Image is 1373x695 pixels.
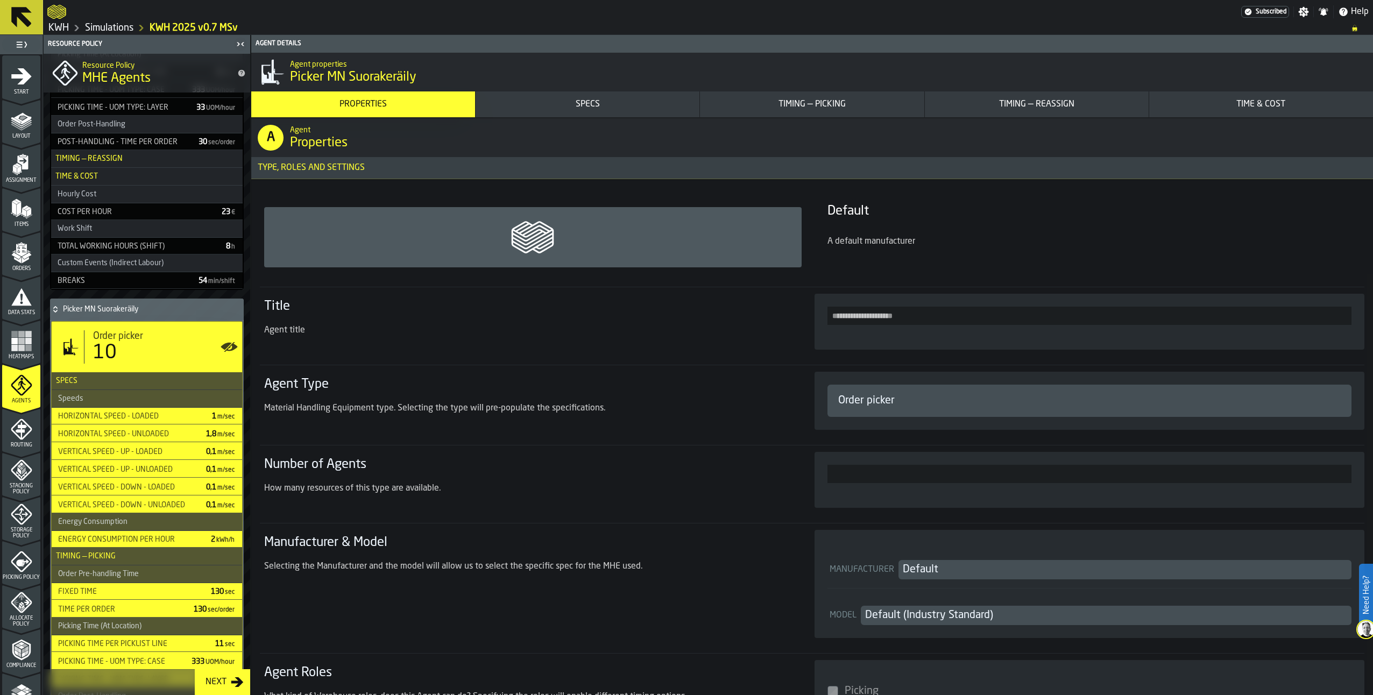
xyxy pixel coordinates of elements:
span: m/sec [217,467,235,473]
span: Storage Policy [2,527,40,539]
span: sec [225,589,235,595]
a: link-to-/wh/i/4fb45246-3b77-4bb5-b880-c337c3c5facb/settings/billing [1241,6,1289,18]
div: title-MHE Agents [44,54,250,93]
span: Orders [2,266,40,272]
div: Picking Time per Picklist line [54,640,207,648]
header: Resource Policy [44,35,250,54]
div: Properties [256,98,471,111]
span: 0,1 [206,501,236,509]
span: MHE Agents [82,70,151,87]
h3: title-section-Order Pre-handling Time [52,565,242,583]
h4: Picker MN Suorakeräily [63,305,239,314]
label: button-toggle-Settings [1294,6,1313,17]
h2: Sub Title [82,59,229,70]
span: sec/order [208,139,235,146]
span: Stacking Policy [2,483,40,495]
span: Help [1351,5,1369,18]
span: 54 [199,277,236,285]
div: Picking Time - UOM Type: LAYER [53,103,188,112]
button: button-Properties [251,91,475,117]
div: Material Handling Equipment type. Selecting the type will pre-populate the specifications. [264,402,789,415]
span: Subscribed [1256,8,1286,16]
div: Breaks [53,276,190,285]
div: Horizontal Speed - Loaded [54,412,203,421]
li: menu Agents [2,364,40,407]
div: Title [93,330,233,342]
span: m/sec [217,449,235,456]
h4: Default [827,203,1365,231]
button: button-Specs [476,91,699,117]
div: 10 [93,342,117,364]
div: StatList-item-Picking Time - UOM Type: LAYER [51,99,243,116]
div: Type, Roles and Settings [251,161,371,174]
span: Items [2,222,40,228]
div: Horizontal Speed - Unloaded [54,430,197,438]
div: Order Pre-handling Time [52,570,145,578]
div: StatList-item-Horizontal Speed - Unloaded [52,425,242,442]
div: How many resources of this type are available. [264,482,789,495]
li: menu Data Stats [2,276,40,319]
div: Vertical Speed - Down - Loaded [54,483,197,492]
div: StatList-item-Vertical Speed - Down - Loaded [52,479,242,495]
div: Total working hours (shift) [53,242,217,251]
span: Data Stats [2,310,40,316]
div: StatList-item-Fixed time [52,583,242,600]
input: input-value- input-value- [827,307,1352,325]
span: m/sec [217,414,235,420]
span: 33 [196,104,236,111]
div: StatList-item-Horizontal Speed - Loaded [52,408,242,424]
span: Timing — Reassign [51,154,123,163]
a: link-to-/wh/i/4fb45246-3b77-4bb5-b880-c337c3c5facb [48,22,69,34]
div: Work Shift [51,224,98,233]
input: input-value- input-value- [827,465,1352,483]
span: m/sec [217,485,235,491]
span: 1,8 [206,430,236,438]
span: UOM/hour [206,105,235,111]
div: Agent title [264,324,789,337]
div: DropdownMenuValue-default-order-picker [865,608,1348,623]
span: 0,1 [206,448,236,456]
div: Vertical Speed - Up - Unloaded [54,465,197,474]
div: Post-Handling - Time per order [53,138,190,146]
h3: title-section-Specs [52,372,242,390]
span: Picker MN Suorakeräily [290,69,416,86]
div: Selecting the Manufacturer and the model will allow us to select the specific spec for the MHE used. [264,560,789,573]
div: Energy Consumption [52,517,134,526]
span: m/sec [217,431,235,438]
li: menu Compliance [2,629,40,672]
li: menu Orders [2,232,40,275]
div: Resource Policy [46,40,233,48]
a: link-to-/wh/i/4fb45246-3b77-4bb5-b880-c337c3c5facb [85,22,133,34]
div: StatList-item-Vertical Speed - Up - Loaded [52,443,242,460]
span: Properties [290,134,348,152]
span: Heatmaps [2,354,40,360]
h3: title-section-Timing — Picking [52,548,242,565]
div: Energy Consumption Per Hour [54,535,202,544]
h3: Number of Agents [264,456,789,473]
li: menu Storage Policy [2,497,40,540]
div: Manufacturer [827,563,896,576]
li: menu Routing [2,408,40,451]
label: button-toggle-Help [1334,5,1373,18]
span: UOM/hour [206,659,235,665]
label: input-value- [827,307,1352,325]
li: menu Allocate Policy [2,585,40,628]
li: menu Layout [2,100,40,143]
div: Agent details [253,40,1371,47]
h3: title-section-Custom Events (Indirect Labour) [51,254,243,272]
div: Specs [480,98,695,111]
div: Fixed time [54,587,202,596]
span: Compliance [2,663,40,669]
label: Need Help? [1360,565,1372,625]
div: Hourly Cost [51,190,103,198]
h3: title-section-Timing — Reassign [51,150,243,168]
div: Picking Time (At Location) [52,622,148,630]
span: sec [225,641,235,648]
div: title-Picker MN Suorakeräily [251,53,1373,91]
span: sec/order [208,607,235,613]
div: StatList-item-Picking Time - UOM Type: CASE [52,653,242,670]
span: Picking Policy [2,575,40,580]
span: kWh/h [216,537,235,543]
label: button-toggle-Notifications [1314,6,1333,17]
